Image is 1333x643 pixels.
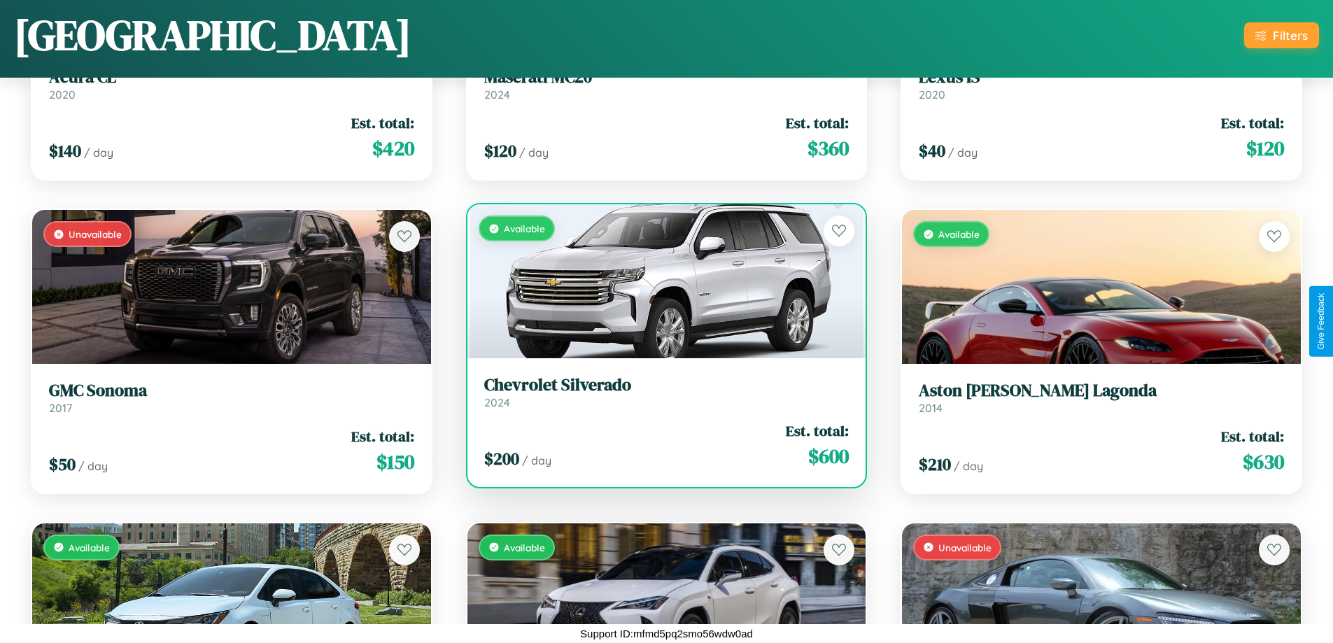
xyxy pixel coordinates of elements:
[49,381,414,415] a: GMC Sonoma2017
[919,87,945,101] span: 2020
[919,67,1284,101] a: Lexus IS2020
[919,139,945,162] span: $ 40
[484,375,849,395] h3: Chevrolet Silverado
[351,113,414,133] span: Est. total:
[919,381,1284,401] h3: Aston [PERSON_NAME] Lagonda
[954,459,983,473] span: / day
[786,113,849,133] span: Est. total:
[948,146,978,160] span: / day
[1273,28,1308,43] div: Filters
[49,401,72,415] span: 2017
[808,442,849,470] span: $ 600
[1246,134,1284,162] span: $ 120
[49,139,81,162] span: $ 140
[1316,293,1326,350] div: Give Feedback
[372,134,414,162] span: $ 420
[1221,426,1284,446] span: Est. total:
[351,426,414,446] span: Est. total:
[84,146,113,160] span: / day
[69,228,122,240] span: Unavailable
[504,542,545,553] span: Available
[49,381,414,401] h3: GMC Sonoma
[786,421,849,441] span: Est. total:
[484,67,849,101] a: Maserati MC202024
[1244,22,1319,48] button: Filters
[522,453,551,467] span: / day
[14,6,411,64] h1: [GEOGRAPHIC_DATA]
[49,67,414,87] h3: Acura CL
[484,375,849,409] a: Chevrolet Silverado2024
[519,146,549,160] span: / day
[504,222,545,234] span: Available
[919,67,1284,87] h3: Lexus IS
[49,453,76,476] span: $ 50
[376,448,414,476] span: $ 150
[49,87,76,101] span: 2020
[484,395,510,409] span: 2024
[78,459,108,473] span: / day
[938,228,980,240] span: Available
[807,134,849,162] span: $ 360
[1221,113,1284,133] span: Est. total:
[69,542,110,553] span: Available
[919,453,951,476] span: $ 210
[49,67,414,101] a: Acura CL2020
[1243,448,1284,476] span: $ 630
[580,624,753,643] p: Support ID: mfmd5pq2smo56wdw0ad
[919,381,1284,415] a: Aston [PERSON_NAME] Lagonda2014
[919,401,943,415] span: 2014
[484,139,516,162] span: $ 120
[484,87,510,101] span: 2024
[484,447,519,470] span: $ 200
[938,542,992,553] span: Unavailable
[484,67,849,87] h3: Maserati MC20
